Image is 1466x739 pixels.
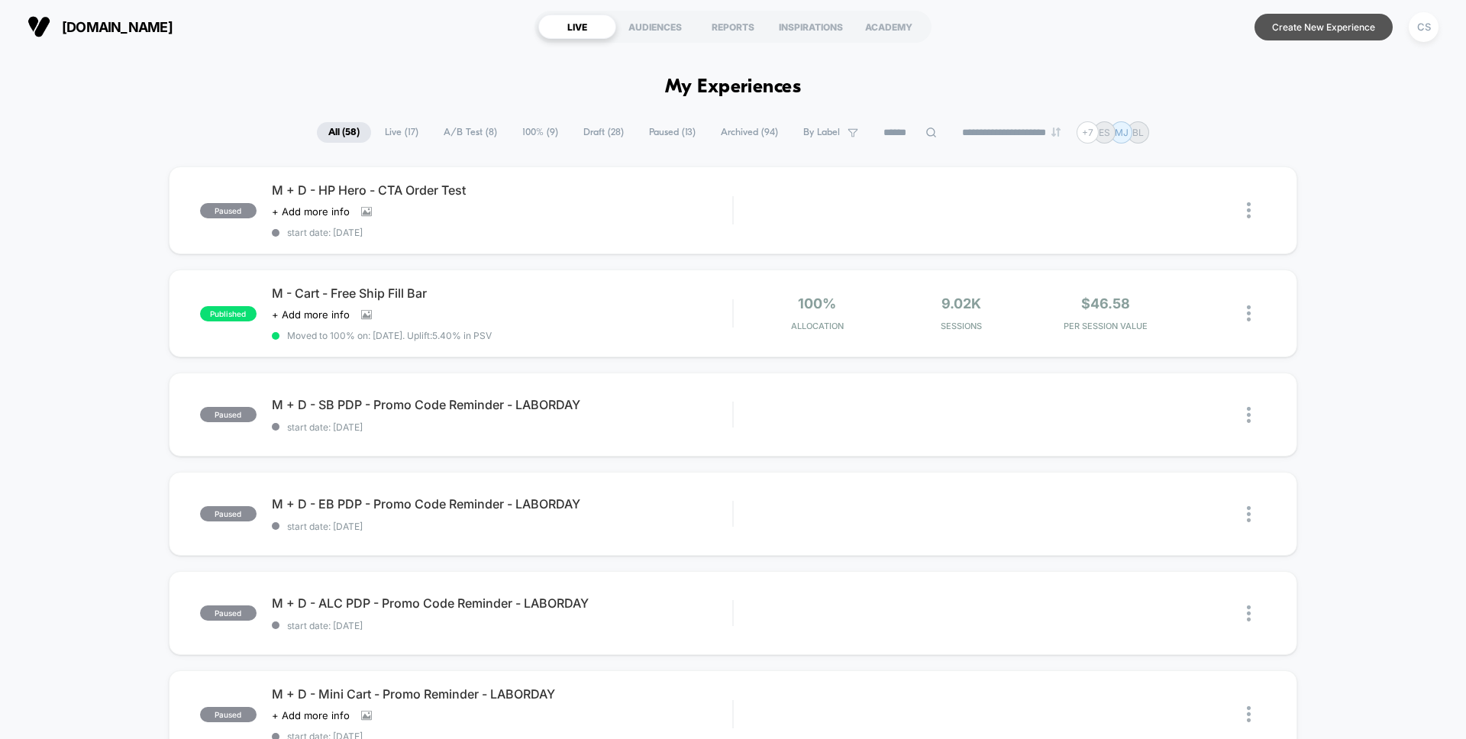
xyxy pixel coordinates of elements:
[272,205,350,218] span: + Add more info
[23,15,177,39] button: [DOMAIN_NAME]
[1247,407,1251,423] img: close
[62,19,173,35] span: [DOMAIN_NAME]
[511,122,570,143] span: 100% ( 9 )
[200,407,257,422] span: paused
[373,122,430,143] span: Live ( 17 )
[272,521,732,532] span: start date: [DATE]
[272,595,732,611] span: M + D - ALC PDP - Promo Code Reminder - LABORDAY
[272,286,732,301] span: M - Cart - Free Ship Fill Bar
[27,15,50,38] img: Visually logo
[1254,14,1393,40] button: Create New Experience
[850,15,928,39] div: ACADEMY
[1099,127,1110,138] p: ES
[432,122,509,143] span: A/B Test ( 8 )
[272,182,732,198] span: M + D - HP Hero - CTA Order Test
[798,295,836,311] span: 100%
[791,321,844,331] span: Allocation
[1077,121,1099,144] div: + 7
[1247,506,1251,522] img: close
[665,76,802,98] h1: My Experiences
[272,308,350,321] span: + Add more info
[893,321,1030,331] span: Sessions
[1037,321,1174,331] span: PER SESSION VALUE
[638,122,707,143] span: Paused ( 13 )
[1115,127,1129,138] p: MJ
[317,122,371,143] span: All ( 58 )
[287,330,492,341] span: Moved to 100% on: [DATE] . Uplift: 5.40% in PSV
[572,122,635,143] span: Draft ( 28 )
[1247,202,1251,218] img: close
[272,397,732,412] span: M + D - SB PDP - Promo Code Reminder - LABORDAY
[272,421,732,433] span: start date: [DATE]
[941,295,981,311] span: 9.02k
[1404,11,1443,43] button: CS
[200,506,257,521] span: paused
[772,15,850,39] div: INSPIRATIONS
[803,127,840,138] span: By Label
[200,203,257,218] span: paused
[272,496,732,511] span: M + D - EB PDP - Promo Code Reminder - LABORDAY
[200,605,257,621] span: paused
[616,15,694,39] div: AUDIENCES
[200,707,257,722] span: paused
[272,620,732,631] span: start date: [DATE]
[1409,12,1439,42] div: CS
[272,227,732,238] span: start date: [DATE]
[1247,706,1251,722] img: close
[538,15,616,39] div: LIVE
[709,122,790,143] span: Archived ( 94 )
[694,15,772,39] div: REPORTS
[1051,127,1061,137] img: end
[272,686,732,702] span: M + D - Mini Cart - Promo Reminder - LABORDAY
[1247,305,1251,321] img: close
[1247,605,1251,621] img: close
[200,306,257,321] span: published
[1081,295,1130,311] span: $46.58
[272,709,350,721] span: + Add more info
[1132,127,1144,138] p: BL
